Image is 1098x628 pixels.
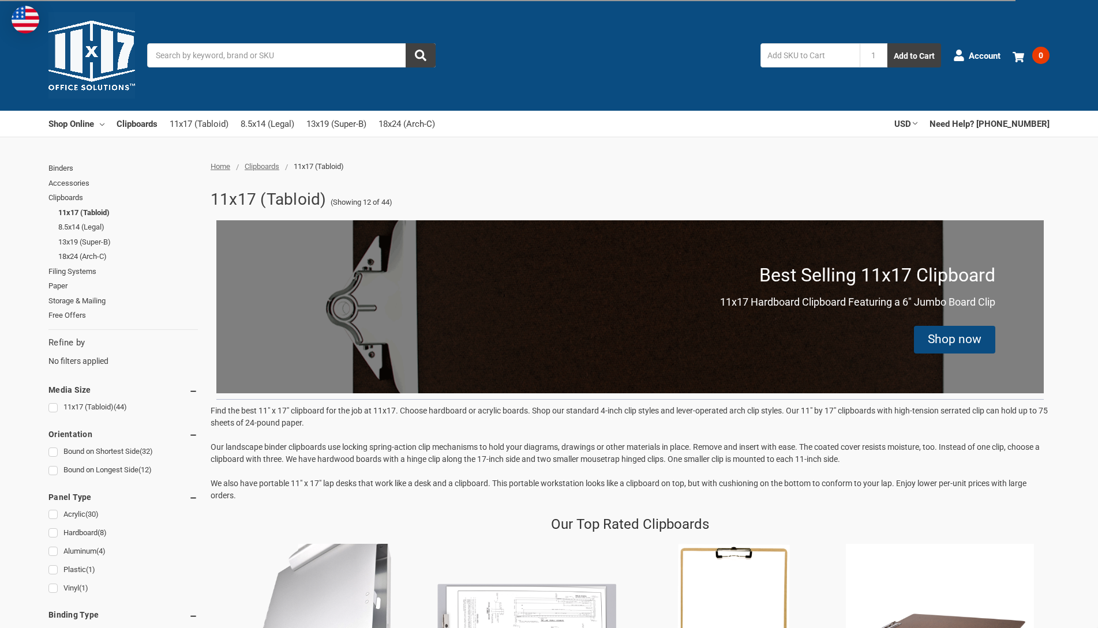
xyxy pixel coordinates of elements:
[760,43,860,67] input: Add SKU to Cart
[294,162,344,171] span: 11x17 (Tabloid)
[86,565,95,574] span: (1)
[928,330,981,349] div: Shop now
[48,190,198,205] a: Clipboards
[140,447,153,456] span: (32)
[551,514,709,535] p: Our Top Rated Clipboards
[894,111,917,136] a: USD
[48,462,198,478] a: Bound on Longest Side
[147,43,436,67] input: Search by keyword, brand or SKU
[58,205,198,220] a: 11x17 (Tabloid)
[48,383,198,397] h5: Media Size
[85,510,99,518] span: (30)
[12,6,39,33] img: duty and tax information for United States
[48,544,198,559] a: Aluminum
[759,261,995,289] p: Best Selling 11x17 Clipboard
[79,584,88,592] span: (1)
[58,235,198,250] a: 13x19 (Super-B)
[58,220,198,235] a: 8.5x14 (Legal)
[48,581,198,596] a: Vinyl
[114,403,127,411] span: (44)
[211,162,230,171] a: Home
[58,249,198,264] a: 18x24 (Arch-C)
[48,490,198,504] h5: Panel Type
[48,308,198,323] a: Free Offers
[48,264,198,279] a: Filing Systems
[48,176,198,191] a: Accessories
[914,326,995,354] div: Shop now
[48,336,198,367] div: No filters applied
[98,528,107,537] span: (8)
[48,336,198,349] h5: Refine by
[48,294,198,309] a: Storage & Mailing
[96,547,106,555] span: (4)
[48,608,198,622] h5: Binding Type
[211,185,327,215] h1: 11x17 (Tabloid)
[887,43,941,67] button: Add to Cart
[1032,47,1050,64] span: 0
[48,12,135,99] img: 11x17.com
[211,479,1026,500] span: We also have portable 11" x 17" lap desks that work like a desk and a clipboard. This portable wo...
[306,111,366,137] a: 13x19 (Super-B)
[48,444,198,460] a: Bound on Shortest Side
[48,400,198,415] a: 11x17 (Tabloid)
[117,111,158,136] a: Clipboards
[48,279,198,294] a: Paper
[48,111,104,136] a: Shop Online
[331,197,392,208] span: (Showing 12 of 44)
[48,427,198,441] h5: Orientation
[930,111,1050,136] a: Need Help? [PHONE_NUMBER]
[379,111,435,137] a: 18x24 (Arch-C)
[969,49,1000,62] span: Account
[245,162,279,171] a: Clipboards
[48,161,198,176] a: Binders
[48,507,198,522] a: Acrylic
[138,465,152,474] span: (12)
[241,111,294,137] a: 8.5x14 (Legal)
[720,294,995,310] p: 11x17 Hardboard Clipboard Featuring a 6" Jumbo Board Clip
[953,40,1000,70] a: Account
[48,562,198,578] a: Plastic
[211,442,1040,464] span: Our landscape binder clipboards use locking spring-action clip mechanisms to hold your diagrams, ...
[170,111,228,137] a: 11x17 (Tabloid)
[211,406,1048,427] span: Find the best 11" x 17" clipboard for the job at 11x17. Choose hardboard or acrylic boards. Shop ...
[1013,40,1050,70] a: 0
[48,525,198,541] a: Hardboard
